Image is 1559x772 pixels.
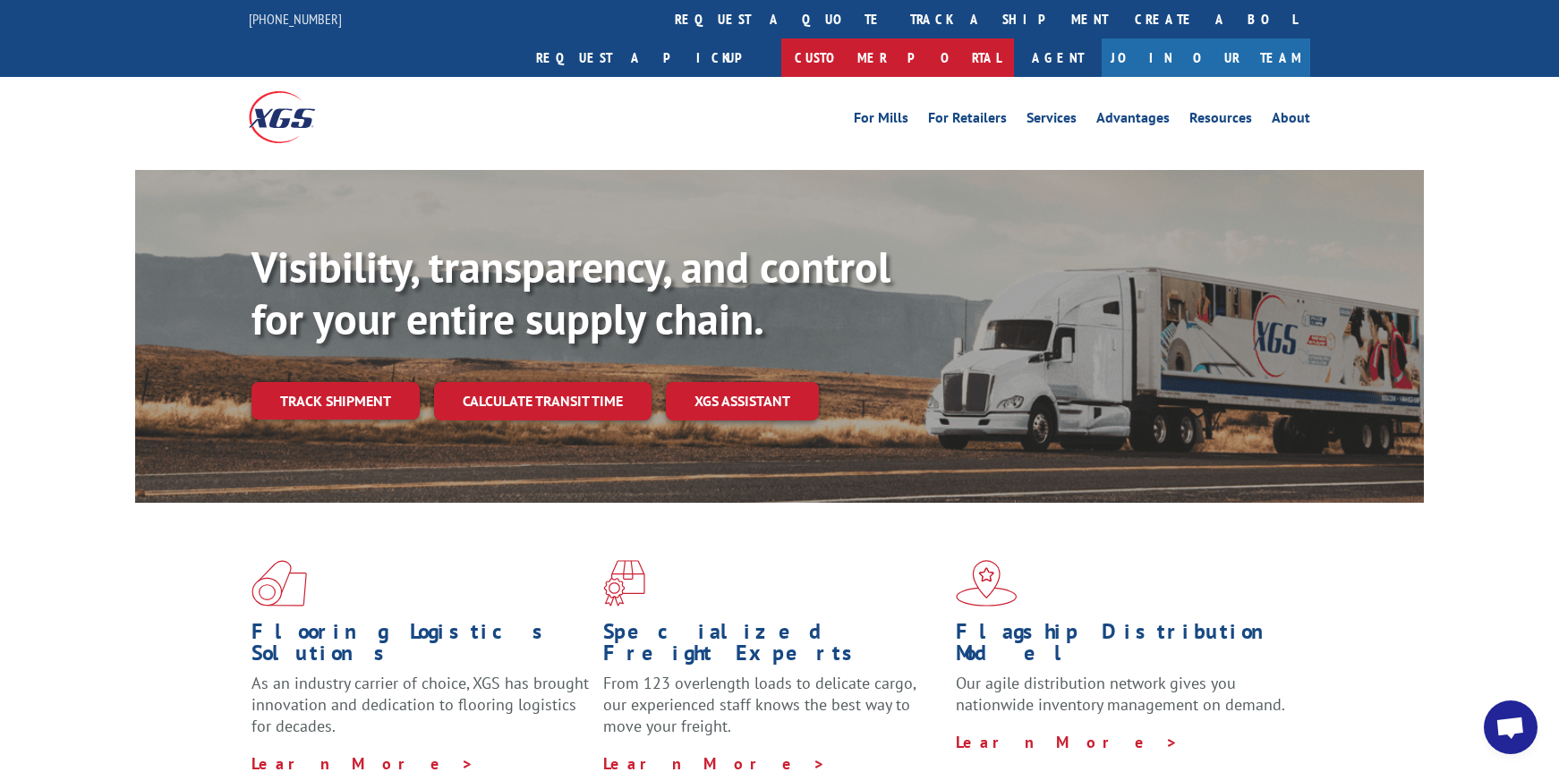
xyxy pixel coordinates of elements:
[1014,38,1102,77] a: Agent
[523,38,781,77] a: Request a pickup
[956,560,1018,607] img: xgs-icon-flagship-distribution-model-red
[1484,700,1538,754] a: Open chat
[1096,111,1170,131] a: Advantages
[854,111,908,131] a: For Mills
[1027,111,1077,131] a: Services
[434,382,652,420] a: Calculate transit time
[1189,111,1252,131] a: Resources
[603,560,645,607] img: xgs-icon-focused-on-flooring-red
[249,10,342,28] a: [PHONE_NUMBER]
[956,673,1285,715] span: Our agile distribution network gives you nationwide inventory management on demand.
[956,732,1179,752] a: Learn More >
[1272,111,1310,131] a: About
[603,673,941,752] p: From 123 overlength loads to delicate cargo, our experienced staff knows the best way to move you...
[781,38,1014,77] a: Customer Portal
[251,621,590,673] h1: Flooring Logistics Solutions
[251,673,589,736] span: As an industry carrier of choice, XGS has brought innovation and dedication to flooring logistics...
[251,382,420,420] a: Track shipment
[603,621,941,673] h1: Specialized Freight Experts
[1102,38,1310,77] a: Join Our Team
[666,382,819,420] a: XGS ASSISTANT
[251,560,307,607] img: xgs-icon-total-supply-chain-intelligence-red
[928,111,1007,131] a: For Retailers
[956,621,1294,673] h1: Flagship Distribution Model
[251,239,890,346] b: Visibility, transparency, and control for your entire supply chain.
